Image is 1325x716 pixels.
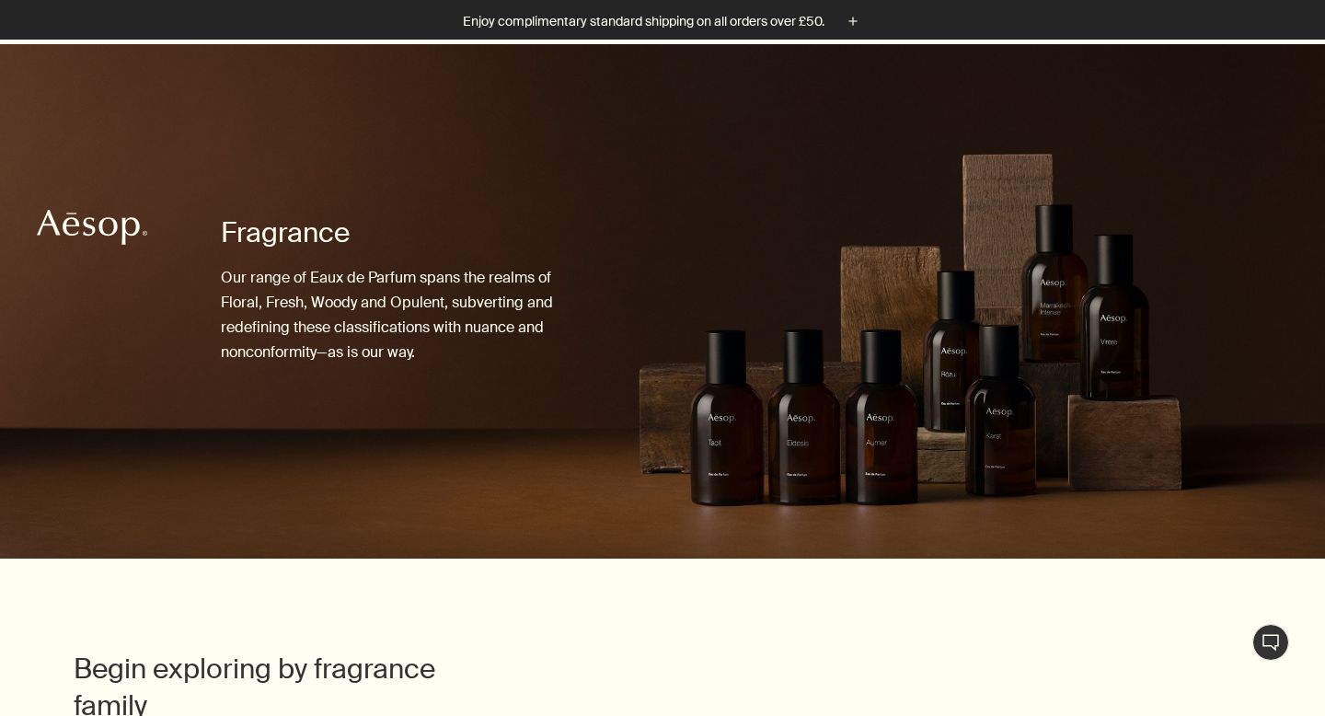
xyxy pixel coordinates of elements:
[221,265,589,365] p: Our range of Eaux de Parfum spans the realms of Floral, Fresh, Woody and Opulent, subverting and ...
[32,204,152,255] a: Aesop
[463,12,824,31] p: Enjoy complimentary standard shipping on all orders over £50.
[1252,624,1289,661] button: Live Assistance
[463,11,863,32] button: Enjoy complimentary standard shipping on all orders over £50.
[37,209,147,246] svg: Aesop
[221,214,589,251] h1: Fragrance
